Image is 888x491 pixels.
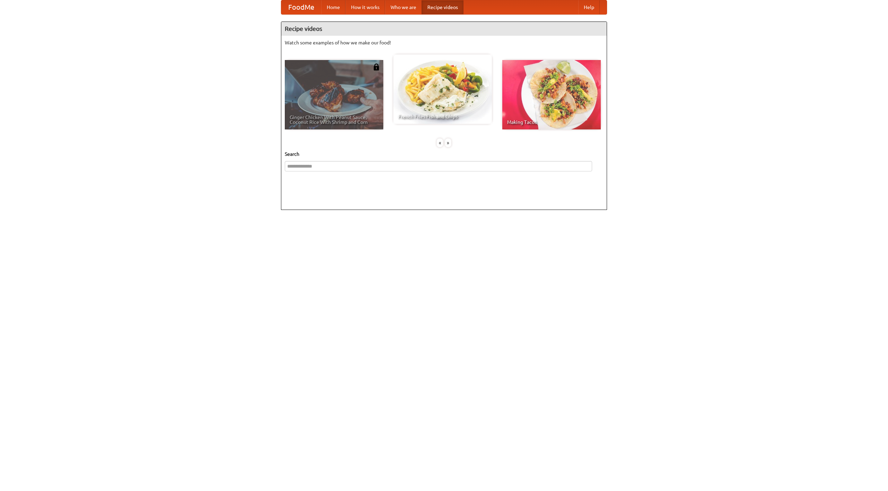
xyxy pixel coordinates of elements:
a: How it works [345,0,385,14]
p: Watch some examples of how we make our food! [285,39,603,46]
a: Home [321,0,345,14]
a: Making Tacos [502,60,601,129]
a: French Fries Fish and Chips [393,54,492,124]
a: FoodMe [281,0,321,14]
a: Help [578,0,600,14]
a: Recipe videos [422,0,463,14]
div: « [437,138,443,147]
h5: Search [285,151,603,158]
h4: Recipe videos [281,22,607,36]
a: Who we are [385,0,422,14]
img: 483408.png [373,64,380,70]
span: Making Tacos [507,120,596,125]
span: French Fries Fish and Chips [398,114,487,119]
div: » [445,138,451,147]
